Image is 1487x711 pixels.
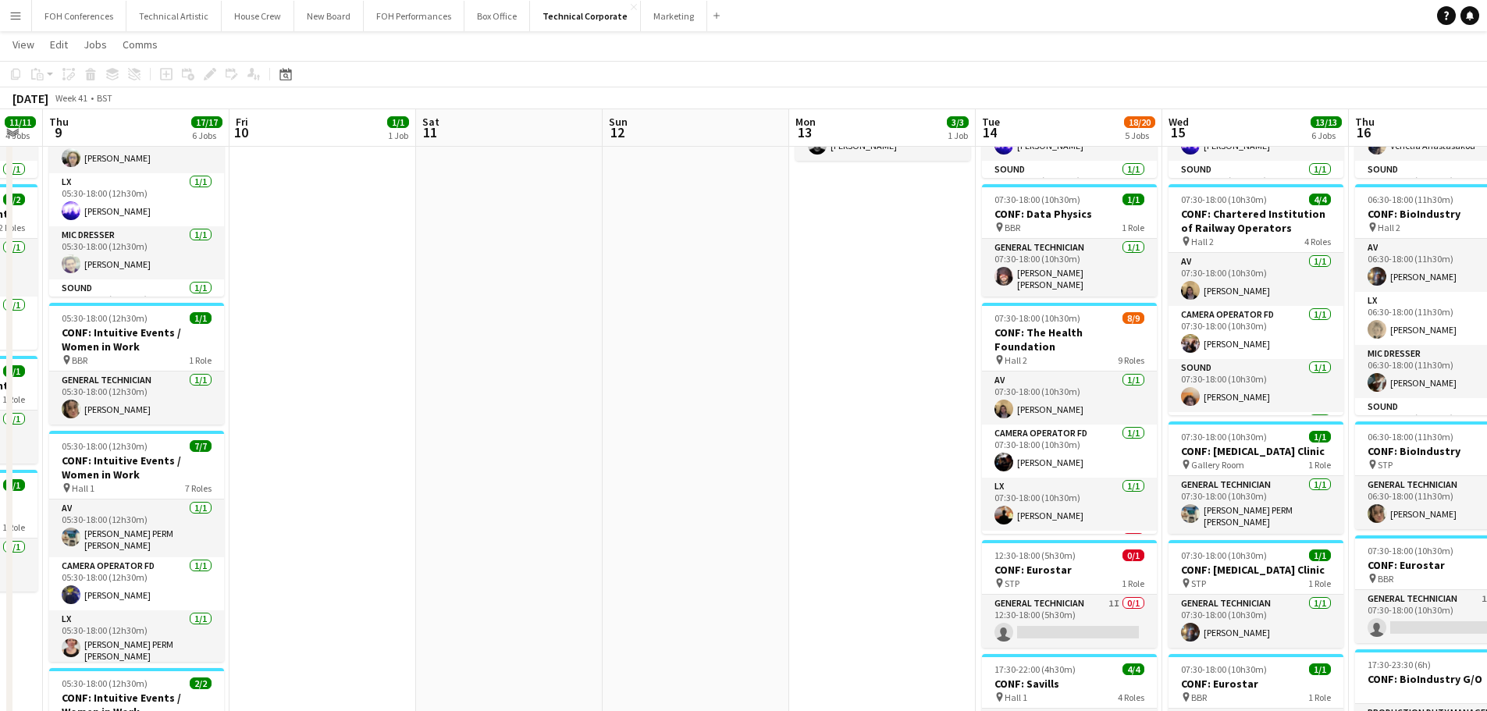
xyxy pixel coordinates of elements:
[126,1,222,31] button: Technical Artistic
[12,37,34,52] span: View
[12,91,48,106] div: [DATE]
[32,1,126,31] button: FOH Conferences
[530,1,641,31] button: Technical Corporate
[641,1,707,31] button: Marketing
[464,1,530,31] button: Box Office
[294,1,364,31] button: New Board
[116,34,164,55] a: Comms
[6,34,41,55] a: View
[364,1,464,31] button: FOH Performances
[222,1,294,31] button: House Crew
[77,34,113,55] a: Jobs
[50,37,68,52] span: Edit
[84,37,107,52] span: Jobs
[97,92,112,104] div: BST
[44,34,74,55] a: Edit
[123,37,158,52] span: Comms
